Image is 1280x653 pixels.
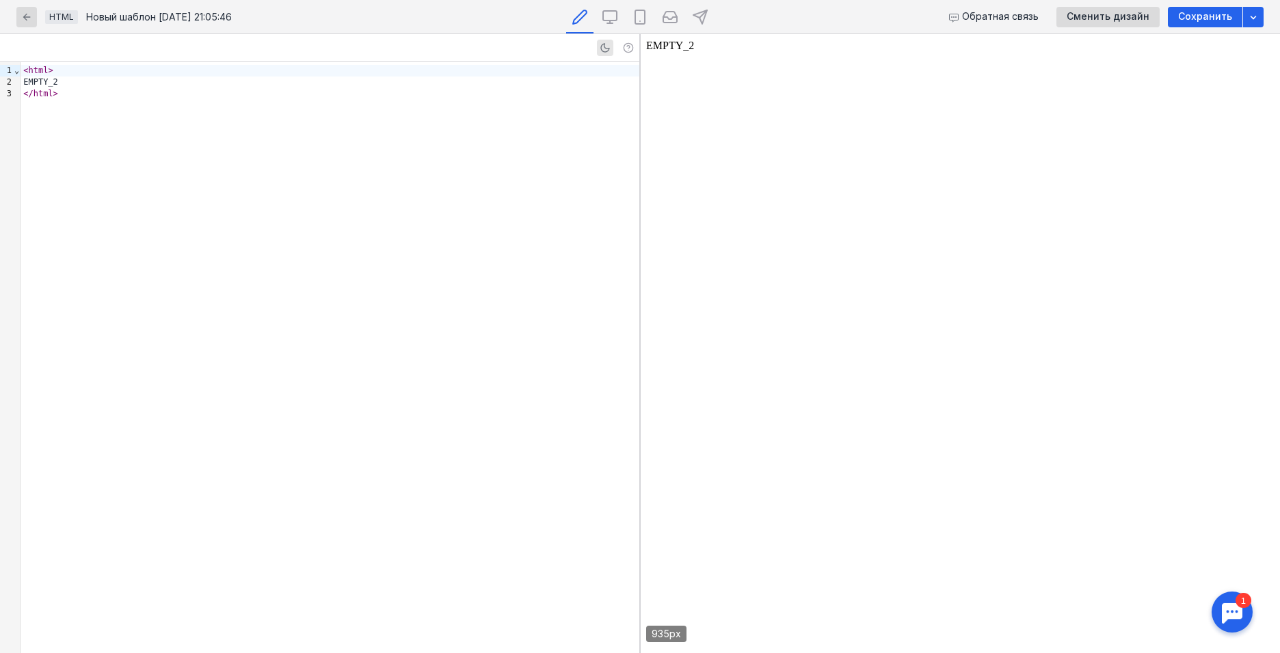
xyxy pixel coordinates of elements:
div: EMPTY_2 [21,77,639,88]
iframe: preview [641,34,1280,653]
span: HTML [49,12,74,22]
span: Сохранить [1178,11,1232,23]
div: 1 [31,8,46,23]
div: Новый шаблон [DATE] 21:05:46 [86,12,232,22]
button: Сменить дизайн [1056,7,1160,27]
span: > [48,66,53,75]
span: > [53,89,58,98]
span: Сменить дизайн [1067,11,1149,23]
button: Обратная связь [944,7,1045,27]
span: </ [23,89,33,98]
span: html [34,89,53,98]
span: < [23,66,28,75]
span: html [28,66,48,75]
span: Обратная связь [962,11,1039,23]
div: 935px [646,626,686,642]
span: Fold line [14,66,20,75]
button: Сохранить [1168,7,1242,27]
